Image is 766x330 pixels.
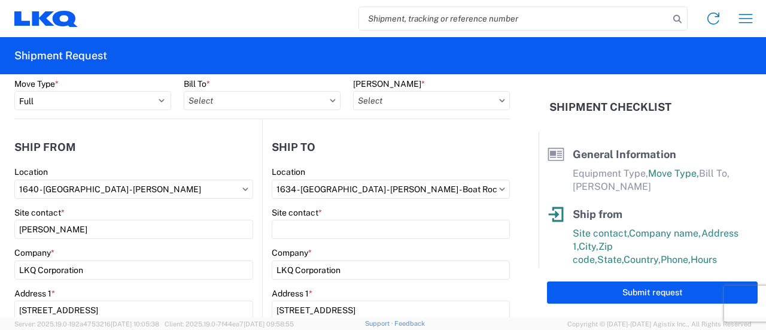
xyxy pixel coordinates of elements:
[394,320,425,327] a: Feedback
[353,78,425,89] label: [PERSON_NAME]
[14,320,159,328] span: Server: 2025.19.0-192a4753216
[14,207,65,218] label: Site contact
[272,141,315,153] h2: Ship to
[272,207,322,218] label: Site contact
[549,100,671,114] h2: Shipment Checklist
[596,267,634,278] span: Hours to
[184,78,210,89] label: Bill To
[272,166,305,177] label: Location
[14,141,76,153] h2: Ship from
[699,168,729,179] span: Bill To,
[661,254,691,265] span: Phone,
[579,241,598,252] span: City,
[573,228,629,239] span: Site contact,
[359,7,669,30] input: Shipment, tracking or reference number
[272,288,312,299] label: Address 1
[14,288,55,299] label: Address 1
[14,78,59,89] label: Move Type
[353,91,510,110] input: Select
[272,180,510,199] input: Select
[184,91,341,110] input: Select
[14,180,253,199] input: Select
[624,254,661,265] span: Country,
[14,247,54,258] label: Company
[567,319,752,329] span: Copyright © [DATE]-[DATE] Agistix Inc., All Rights Reserved
[573,208,622,220] span: Ship from
[648,168,699,179] span: Move Type,
[165,320,294,328] span: Client: 2025.19.0-7f44ea7
[272,247,312,258] label: Company
[597,254,624,265] span: State,
[547,281,758,304] button: Submit request
[573,168,648,179] span: Equipment Type,
[244,320,294,328] span: [DATE] 09:58:55
[573,181,651,192] span: [PERSON_NAME]
[111,320,159,328] span: [DATE] 10:05:38
[629,228,701,239] span: Company name,
[14,49,107,63] h2: Shipment Request
[365,320,395,327] a: Support
[14,166,48,177] label: Location
[573,148,676,161] span: General Information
